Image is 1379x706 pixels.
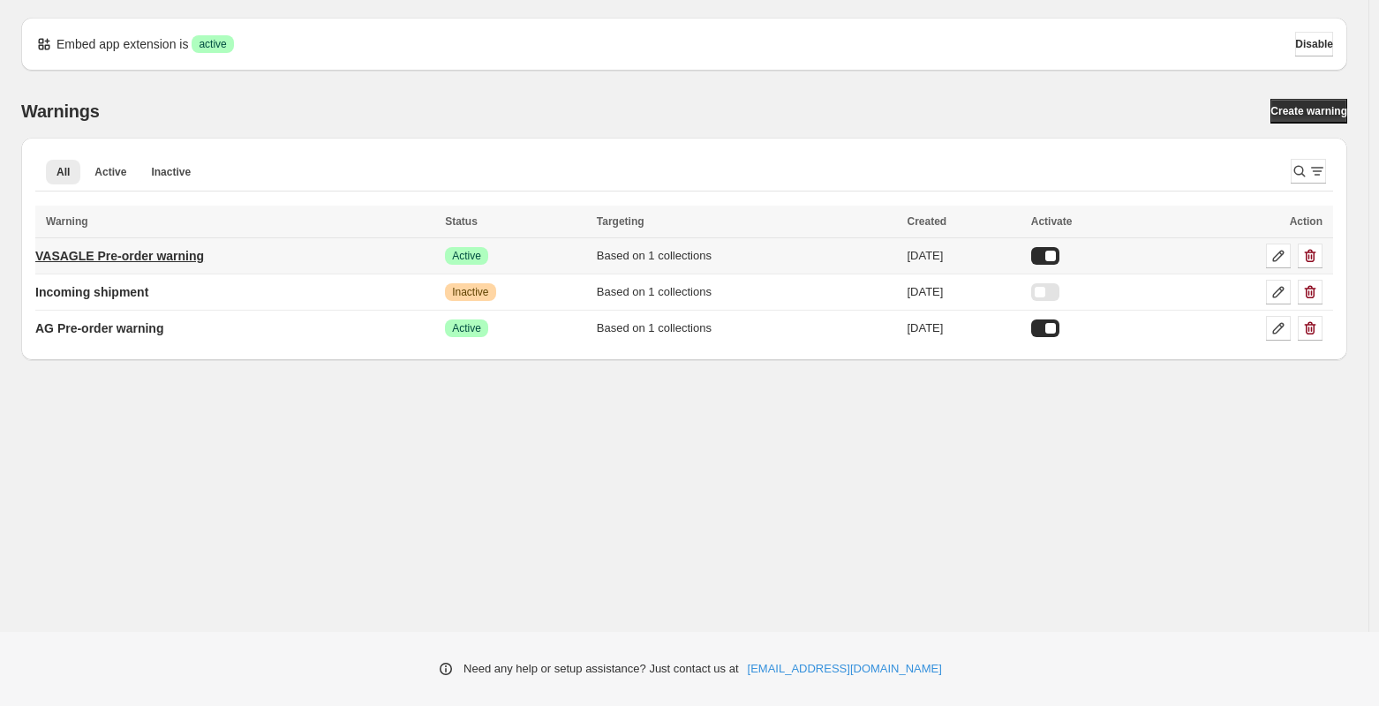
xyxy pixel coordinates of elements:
[452,249,481,263] span: Active
[46,215,88,228] span: Warning
[35,314,163,342] a: AG Pre-order warning
[452,321,481,335] span: Active
[907,283,1020,301] div: [DATE]
[1290,215,1322,228] span: Action
[445,215,478,228] span: Status
[1270,104,1347,118] span: Create warning
[907,319,1020,337] div: [DATE]
[35,319,163,337] p: AG Pre-order warning
[21,101,100,122] h2: Warnings
[907,247,1020,265] div: [DATE]
[57,165,70,179] span: All
[1291,159,1326,184] button: Search and filter results
[57,35,188,53] p: Embed app extension is
[151,165,191,179] span: Inactive
[597,247,897,265] div: Based on 1 collections
[94,165,126,179] span: Active
[35,242,204,270] a: VASAGLE Pre-order warning
[1295,32,1333,56] button: Disable
[1270,99,1347,124] a: Create warning
[35,283,148,301] p: Incoming shipment
[597,283,897,301] div: Based on 1 collections
[199,37,226,51] span: active
[35,247,204,265] p: VASAGLE Pre-order warning
[907,215,946,228] span: Created
[452,285,488,299] span: Inactive
[597,215,644,228] span: Targeting
[35,278,148,306] a: Incoming shipment
[1295,37,1333,51] span: Disable
[748,660,942,678] a: [EMAIL_ADDRESS][DOMAIN_NAME]
[1031,215,1073,228] span: Activate
[597,319,897,337] div: Based on 1 collections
